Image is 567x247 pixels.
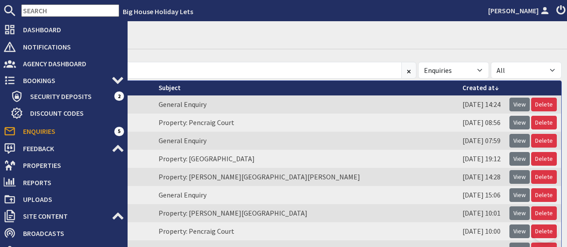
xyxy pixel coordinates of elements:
[509,224,530,238] a: View
[531,170,557,184] a: Delete
[531,152,557,166] a: Delete
[4,57,124,71] a: Agency Dashboard
[531,98,557,111] a: Delete
[23,106,124,120] span: Discount Codes
[458,168,505,186] td: [DATE] 14:28
[4,141,124,156] a: Feedback
[509,98,530,111] a: View
[4,226,124,240] a: Broadcasts
[154,95,458,114] td: General Enquiry
[16,40,124,54] span: Notifications
[16,141,112,156] span: Feedback
[488,5,551,16] a: [PERSON_NAME]
[509,152,530,166] a: View
[16,23,124,37] span: Dashboard
[509,188,530,202] a: View
[154,186,458,204] td: General Enquiry
[509,134,530,148] a: View
[509,116,530,129] a: View
[154,204,458,222] td: Property: [PERSON_NAME][GEOGRAPHIC_DATA]
[123,7,193,16] a: Big House Holiday Lets
[509,206,530,220] a: View
[4,40,124,54] a: Notifications
[114,91,124,100] span: 2
[16,226,124,240] span: Broadcasts
[16,73,112,87] span: Bookings
[16,175,124,190] span: Reports
[11,106,124,120] a: Discount Codes
[11,89,124,103] a: Security Deposits 2
[531,188,557,202] a: Delete
[458,150,505,168] td: [DATE] 19:12
[4,175,124,190] a: Reports
[458,186,505,204] td: [DATE] 15:06
[509,170,530,184] a: View
[4,23,124,37] a: Dashboard
[4,192,124,206] a: Uploads
[154,114,458,132] td: Property: Pencraig Court
[458,204,505,222] td: [DATE] 10:01
[4,124,124,138] a: Enquiries 5
[4,158,124,172] a: Properties
[4,73,124,87] a: Bookings
[531,206,557,220] a: Delete
[531,224,557,238] a: Delete
[4,209,124,223] a: Site Content
[458,114,505,132] td: [DATE] 08:56
[458,132,505,150] td: [DATE] 07:59
[531,116,557,129] a: Delete
[23,89,114,103] span: Security Deposits
[531,134,557,148] a: Delete
[16,124,114,138] span: Enquiries
[458,222,505,240] td: [DATE] 10:00
[462,84,499,92] a: Created at
[27,62,402,79] input: Search...
[16,57,124,71] span: Agency Dashboard
[154,168,458,186] td: Property: [PERSON_NAME][GEOGRAPHIC_DATA][PERSON_NAME]
[154,132,458,150] td: General Enquiry
[159,84,181,92] a: Subject
[16,192,124,206] span: Uploads
[532,216,558,243] iframe: Toggle Customer Support
[21,4,119,17] input: SEARCH
[16,158,124,172] span: Properties
[458,95,505,114] td: [DATE] 14:24
[154,150,458,168] td: Property: [GEOGRAPHIC_DATA]
[154,222,458,240] td: Property: Pencraig Court
[16,209,112,223] span: Site Content
[114,127,124,136] span: 5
